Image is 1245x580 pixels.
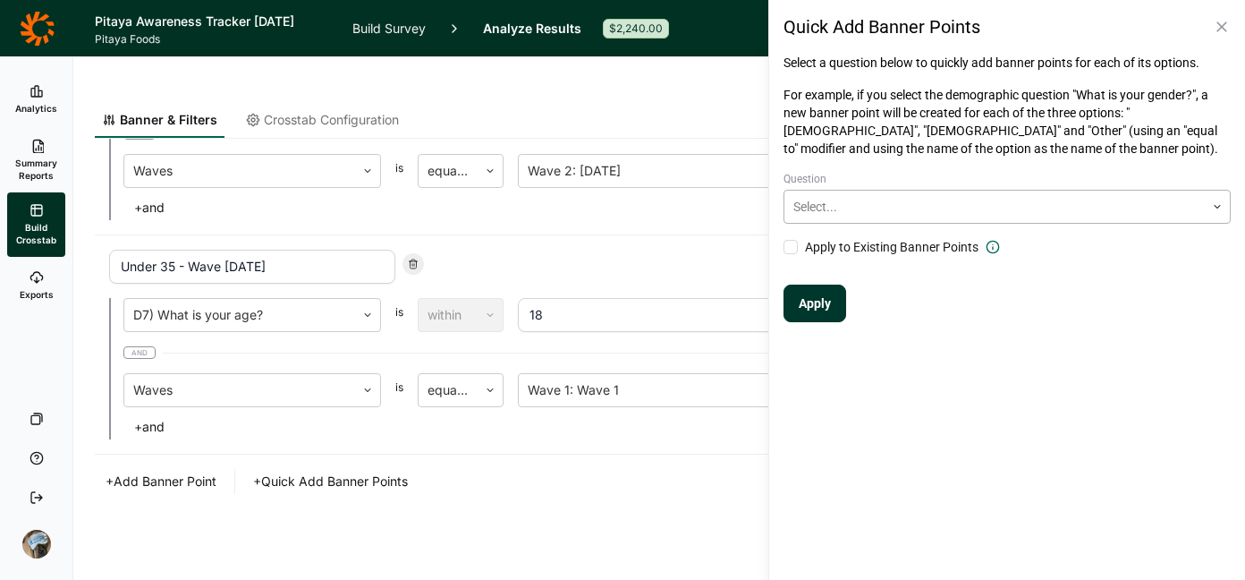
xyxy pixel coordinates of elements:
button: +Quick Add Banner Points [242,469,419,494]
span: Apply to Existing Banner Points [805,238,978,256]
span: Analytics [15,102,57,115]
label: Question [783,172,1231,186]
span: Exports [20,288,54,301]
button: +and [123,195,175,220]
span: Crosstab Configuration [264,111,399,129]
button: +Add Banner Point [95,469,227,494]
span: Banner & Filters [120,111,217,129]
div: $2,240.00 [603,19,669,38]
p: Select a question below to quickly add banner points for each of its options. [783,54,1231,72]
a: Exports [7,257,65,314]
h1: Pitaya Awareness Tracker [DATE] [95,11,331,32]
button: +and [123,414,175,439]
span: Pitaya Foods [95,32,331,47]
div: Remove [402,253,424,275]
span: is [395,305,403,332]
a: Analytics [7,71,65,128]
img: ocn8z7iqvmiiaveqkfqd.png [22,530,51,559]
span: Summary Reports [14,157,58,182]
button: Apply [783,285,846,322]
span: and [123,346,156,359]
input: Banner point name... [109,250,395,284]
span: is [395,161,403,188]
a: Summary Reports [7,128,65,192]
p: For example, if you select the demographic question "What is your gender?", a new banner point wi... [783,86,1231,158]
span: is [395,380,403,407]
a: Build Crosstab [7,192,65,257]
span: Build Crosstab [14,221,58,246]
h1: Quick Add Banner Points [783,14,980,39]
